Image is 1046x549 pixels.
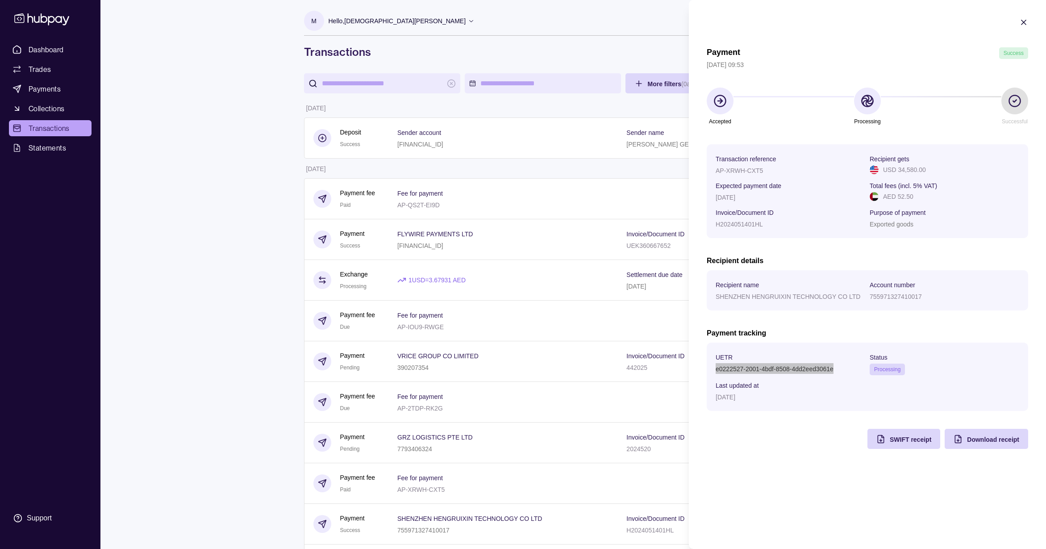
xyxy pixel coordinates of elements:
[867,429,940,449] button: SWIFT receipt
[870,354,888,361] p: Status
[890,436,931,443] span: SWIFT receipt
[874,366,900,373] span: Processing
[716,382,759,389] p: Last updated at
[883,165,926,175] p: USD 34,580.00
[870,165,879,174] img: us
[716,167,763,174] p: AP-XRWH-CXT5
[716,365,833,373] p: e0222527-2001-4bdf-8508-4dd2eed3061e
[716,281,759,289] p: Recipient name
[716,182,781,189] p: Expected payment date
[967,436,1019,443] span: Download receipt
[870,192,879,201] img: ae
[870,293,922,300] p: 755971327410017
[716,293,860,300] p: SHENZHEN HENGRUIXIN TECHNOLOGY CO LTD
[707,47,740,59] h1: Payment
[870,281,915,289] p: Account number
[945,429,1028,449] button: Download receipt
[707,256,1028,266] h2: Recipient details
[1002,117,1028,126] p: Successful
[870,209,925,216] p: Purpose of payment
[707,60,1028,70] p: [DATE] 09:53
[716,194,735,201] p: [DATE]
[870,155,909,163] p: Recipient gets
[870,221,913,228] p: Exported goods
[716,209,774,216] p: Invoice/Document ID
[1004,50,1024,56] span: Success
[716,155,776,163] p: Transaction reference
[716,394,735,401] p: [DATE]
[709,117,731,126] p: Accepted
[707,328,1028,338] h2: Payment tracking
[854,117,880,126] p: Processing
[716,354,733,361] p: UETR
[870,182,937,189] p: Total fees (incl. 5% VAT)
[716,221,763,228] p: H2024051401HL
[883,192,913,201] p: AED 52.50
